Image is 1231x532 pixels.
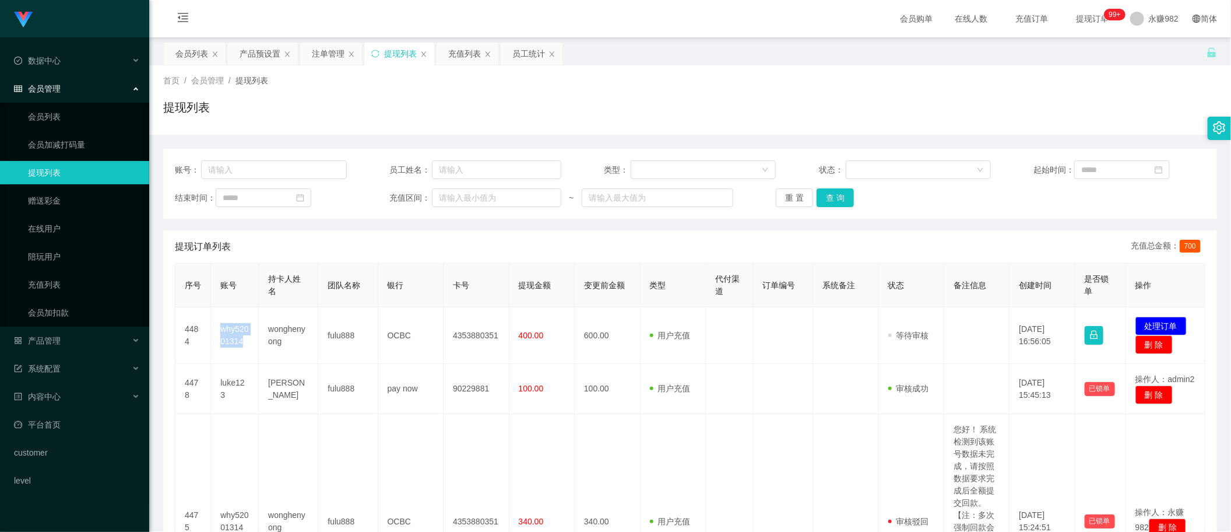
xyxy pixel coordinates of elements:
h1: 提现列表 [163,99,210,116]
td: pay now [378,364,444,414]
button: 已锁单 [1085,514,1115,528]
span: 提现订单 [1071,15,1115,23]
button: 图标: lock [1085,326,1103,345]
input: 请输入 [432,160,561,179]
button: 删 除 [1135,335,1173,354]
span: 首页 [163,76,180,85]
span: 结束时间： [175,192,216,204]
i: 图标: menu-fold [163,1,203,38]
span: 持卡人姓名 [268,274,301,296]
button: 处理订单 [1135,317,1187,335]
span: 账号： [175,164,201,176]
td: [PERSON_NAME] [259,364,318,414]
a: 提现列表 [28,161,140,184]
a: 会员加扣款 [28,301,140,324]
span: 内容中心 [14,392,61,401]
div: 会员列表 [175,43,208,65]
td: why52001314 [211,307,259,364]
span: 账号 [220,281,237,290]
button: 已锁单 [1085,382,1115,396]
span: 银行 [388,281,404,290]
button: 重 置 [776,188,813,207]
i: 图标: profile [14,393,22,401]
span: / [228,76,231,85]
img: logo.9652507e.png [14,12,33,28]
i: 图标: calendar [1155,166,1163,174]
td: wonghenyong [259,307,318,364]
td: [DATE] 15:45:13 [1010,364,1075,414]
button: 查 询 [817,188,854,207]
i: 图标: close [548,51,555,58]
td: 100.00 [575,364,640,414]
td: OCBC [378,307,444,364]
div: 员工统计 [512,43,545,65]
td: fulu888 [318,307,378,364]
i: 图标: close [212,51,219,58]
input: 请输入最大值为 [582,188,733,207]
i: 图标: form [14,365,22,373]
span: 充值区间： [389,192,432,204]
span: 系统备注 [822,281,855,290]
a: 赠送彩金 [28,189,140,212]
input: 请输入最小值为 [432,188,561,207]
span: 卡号 [453,281,469,290]
td: 90229881 [444,364,509,414]
a: 图标: dashboard平台首页 [14,413,140,436]
span: 用户充值 [650,517,691,526]
span: 类型： [604,164,631,176]
span: ~ [561,192,582,204]
a: 充值列表 [28,273,140,296]
a: customer [14,441,140,464]
i: 图标: down [977,166,984,174]
span: 创建时间 [1019,281,1051,290]
span: 用户充值 [650,331,691,340]
div: 提现列表 [384,43,417,65]
i: 图标: close [284,51,291,58]
td: 4353880351 [444,307,509,364]
i: 图标: calendar [296,194,304,202]
td: 600.00 [575,307,640,364]
span: 700 [1180,240,1201,253]
td: 4478 [175,364,211,414]
span: 会员管理 [14,84,61,93]
a: 会员加减打码量 [28,133,140,156]
span: 备注信息 [954,281,986,290]
span: 起始时间： [1033,164,1074,176]
span: 100.00 [519,384,544,393]
span: 变更前金额 [584,281,625,290]
span: 审核成功 [888,384,929,393]
button: 删 除 [1135,386,1173,404]
input: 请输入 [201,160,347,179]
span: 系统配置 [14,364,61,373]
i: 图标: setting [1213,121,1226,134]
i: 图标: table [14,85,22,93]
div: 充值总金额： [1131,240,1205,254]
span: 团队名称 [328,281,360,290]
span: 数据中心 [14,56,61,65]
td: luke123 [211,364,259,414]
span: 提现列表 [235,76,268,85]
i: 图标: unlock [1207,47,1217,58]
span: 提现金额 [519,281,551,290]
td: [DATE] 16:56:05 [1010,307,1075,364]
i: 图标: close [484,51,491,58]
a: 会员列表 [28,105,140,128]
a: 在线用户 [28,217,140,240]
span: 类型 [650,281,666,290]
i: 图标: sync [371,50,379,58]
span: 会员管理 [191,76,224,85]
span: 序号 [185,281,201,290]
span: 用户充值 [650,384,691,393]
i: 图标: appstore-o [14,337,22,345]
span: 是否锁单 [1085,274,1109,296]
span: 400.00 [519,331,544,340]
span: 等待审核 [888,331,929,340]
a: 陪玩用户 [28,245,140,268]
span: 操作人：admin2 [1135,374,1195,384]
td: fulu888 [318,364,378,414]
td: 4484 [175,307,211,364]
div: 产品预设置 [240,43,280,65]
span: / [184,76,187,85]
span: 代付渠道 [715,274,740,296]
span: 产品管理 [14,336,61,345]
